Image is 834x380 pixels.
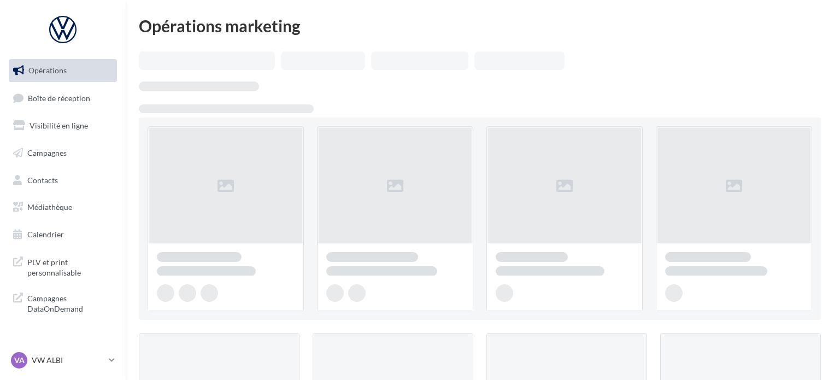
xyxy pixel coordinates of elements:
[27,202,72,212] span: Médiathèque
[7,114,119,137] a: Visibilité en ligne
[7,142,119,165] a: Campagnes
[7,250,119,283] a: PLV et print personnalisable
[14,355,25,366] span: VA
[7,287,119,319] a: Campagnes DataOnDemand
[9,350,117,371] a: VA VW ALBI
[7,196,119,219] a: Médiathèque
[27,230,64,239] span: Calendrier
[32,355,104,366] p: VW ALBI
[7,86,119,110] a: Boîte de réception
[7,223,119,246] a: Calendrier
[28,93,90,102] span: Boîte de réception
[7,59,119,82] a: Opérations
[7,169,119,192] a: Contacts
[28,66,67,75] span: Opérations
[27,175,58,184] span: Contacts
[30,121,88,130] span: Visibilité en ligne
[27,291,113,314] span: Campagnes DataOnDemand
[27,148,67,157] span: Campagnes
[139,17,821,34] div: Opérations marketing
[27,255,113,278] span: PLV et print personnalisable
